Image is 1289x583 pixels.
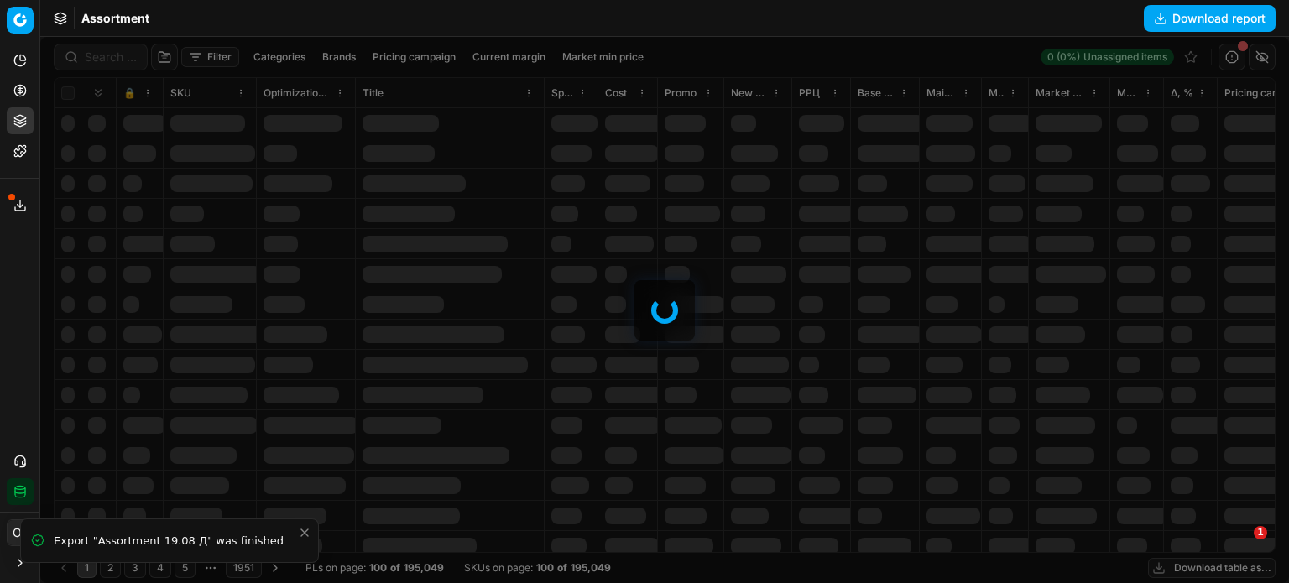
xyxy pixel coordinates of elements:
span: Assortment [81,10,149,27]
div: Export "Assortment 19.08 Д" was finished [54,533,298,549]
span: ОГ [8,520,33,545]
button: Close toast [295,523,315,543]
button: Download report [1144,5,1276,32]
nav: breadcrumb [81,10,149,27]
span: 1 [1254,526,1267,539]
button: ОГ [7,519,34,546]
iframe: Intercom live chat [1219,526,1260,566]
